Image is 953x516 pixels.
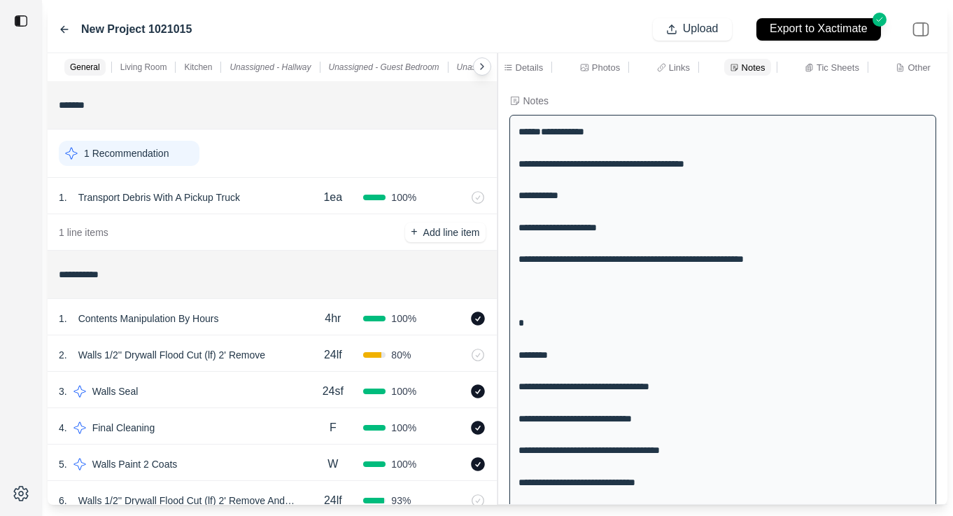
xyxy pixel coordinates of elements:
span: 93 % [391,494,411,508]
p: Walls 1/2'' Drywall Flood Cut (lf) 2' Remove [73,345,271,365]
p: 4 . [59,421,67,435]
p: Kitchen [184,62,212,73]
p: Unassigned - Hallway [230,62,311,73]
p: Unassigned - Guest Bedroom [329,62,439,73]
p: 1 . [59,312,67,326]
p: Walls Seal [87,382,144,401]
label: New Project 1021015 [81,21,192,38]
p: 3 . [59,384,67,398]
p: Notes [742,62,765,74]
p: Links [669,62,690,74]
p: 1 . [59,190,67,204]
p: Tic Sheets [817,62,859,74]
p: 1 Recommendation [84,146,169,160]
p: 5 . [59,457,67,471]
span: 80 % [391,348,411,362]
p: Contents Manipulation By Hours [73,309,225,328]
p: 2 . [59,348,67,362]
p: 24lf [324,492,342,509]
p: 1 line items [59,225,108,239]
p: 4hr [325,310,341,327]
span: 100 % [391,421,416,435]
p: + [411,224,417,240]
span: 100 % [391,384,416,398]
p: Living Room [120,62,167,73]
p: W [327,456,338,473]
p: Add line item [423,225,480,239]
button: Upload [653,18,732,41]
p: 1ea [323,189,342,206]
button: Export to Xactimate [743,11,894,47]
p: Final Cleaning [87,418,161,438]
span: 100 % [391,312,416,326]
img: right-panel.svg [905,14,936,45]
p: Details [516,62,544,74]
span: 100 % [391,190,416,204]
span: 100 % [391,457,416,471]
p: F [330,419,337,436]
p: 24sf [323,383,344,400]
button: +Add line item [405,223,485,242]
p: General [70,62,100,73]
p: Photos [592,62,620,74]
p: Walls 1/2'' Drywall Flood Cut (lf) 2' Remove And Replace [73,491,303,510]
img: toggle sidebar [14,14,28,28]
button: Export to Xactimate [756,18,881,41]
p: Export to Xactimate [770,21,868,37]
p: Walls Paint 2 Coats [87,454,183,474]
p: 6 . [59,494,67,508]
p: Upload [683,21,719,37]
p: 24lf [324,347,342,363]
p: Transport Debris With A Pickup Truck [73,188,246,207]
p: Other [908,62,931,74]
p: Unassigned - Guest Bedroom 2 [457,62,574,73]
div: Notes [523,94,549,108]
